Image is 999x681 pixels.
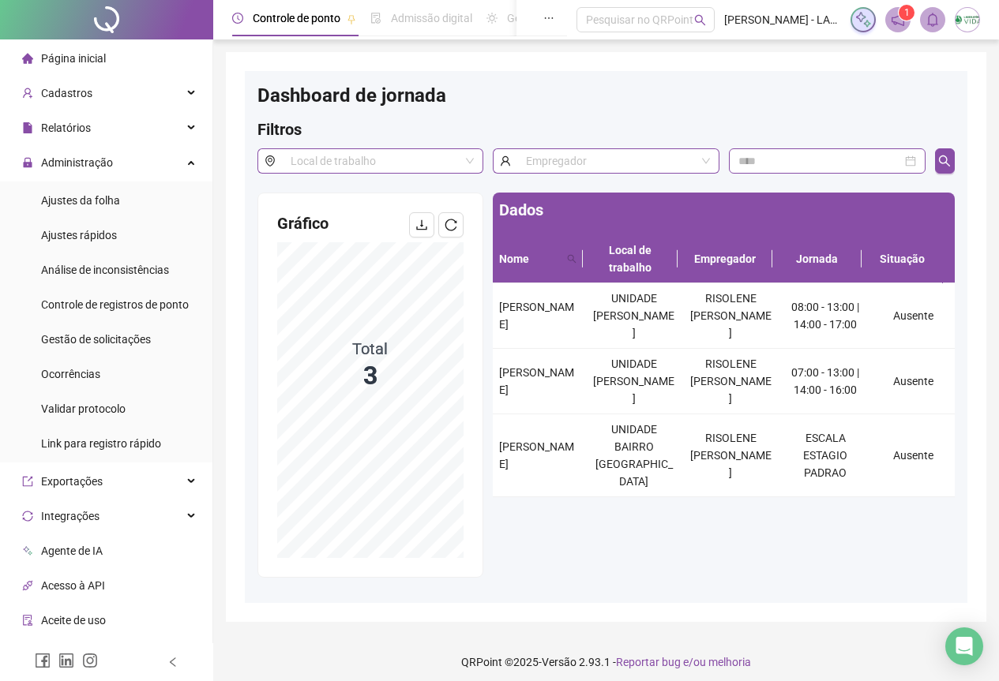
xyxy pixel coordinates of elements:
[445,219,457,231] span: reload
[585,349,682,414] td: UNIDADE [PERSON_NAME]
[41,402,126,415] span: Validar protocolo
[938,155,951,167] span: search
[507,12,587,24] span: Gestão de férias
[862,235,943,283] th: Situação
[493,148,517,174] span: user
[41,52,106,65] span: Página inicial
[779,349,872,414] td: 07:00 - 13:00 | 14:00 - 16:00
[872,414,955,497] td: Ausente
[499,200,543,219] span: Dados
[41,544,103,557] span: Agente de IA
[22,511,33,522] span: sync
[682,349,779,414] td: RISOLENE [PERSON_NAME]
[583,235,678,283] th: Local de trabalho
[682,414,779,497] td: RISOLENE [PERSON_NAME]
[41,510,100,522] span: Integrações
[678,235,772,283] th: Empregador
[58,653,74,668] span: linkedin
[41,579,105,592] span: Acesso à API
[585,283,682,349] td: UNIDADE [PERSON_NAME]
[22,476,33,487] span: export
[772,235,862,283] th: Jornada
[542,656,576,668] span: Versão
[872,283,955,349] td: Ausente
[891,13,905,27] span: notification
[22,53,33,64] span: home
[585,414,682,497] td: UNIDADE BAIRRO [GEOGRAPHIC_DATA]
[543,13,554,24] span: ellipsis
[499,440,574,470] span: [PERSON_NAME]
[724,11,841,28] span: [PERSON_NAME] - LABORATORIO POLICLÍNICA VIDA
[257,120,302,139] span: Filtros
[35,653,51,668] span: facebook
[41,156,113,169] span: Administração
[872,349,955,414] td: Ausente
[904,7,910,18] span: 1
[391,12,472,24] span: Admissão digital
[41,122,91,134] span: Relatórios
[956,8,979,32] img: 3633
[22,88,33,99] span: user-add
[682,283,779,349] td: RISOLENE [PERSON_NAME]
[779,414,872,497] td: ESCALA ESTAGIO PADRAO
[41,194,120,207] span: Ajustes da folha
[486,13,498,24] span: sun
[232,13,243,24] span: clock-circle
[41,333,151,346] span: Gestão de solicitações
[499,301,574,331] span: [PERSON_NAME]
[41,614,106,627] span: Aceite de uso
[564,247,580,271] span: search
[926,13,940,27] span: bell
[22,122,33,133] span: file
[41,475,103,488] span: Exportações
[499,250,561,268] span: Nome
[41,437,161,450] span: Link para registro rápido
[22,157,33,168] span: lock
[82,653,98,668] span: instagram
[370,13,381,24] span: file-done
[277,214,329,233] span: Gráfico
[253,12,340,24] span: Controle de ponto
[22,580,33,591] span: api
[41,368,100,380] span: Ocorrências
[41,229,117,241] span: Ajustes rápidos
[347,14,356,24] span: pushpin
[945,627,983,665] div: Open Intercom Messenger
[499,366,574,396] span: [PERSON_NAME]
[41,264,169,276] span: Análise de inconsistências
[779,283,872,349] td: 08:00 - 13:00 | 14:00 - 17:00
[694,14,706,26] span: search
[854,11,872,28] img: sparkle-icon.fc2bf0ac1784a2077858766a79e2daf3.svg
[257,84,446,107] span: Dashboard de jornada
[41,87,92,99] span: Cadastros
[415,219,428,231] span: download
[567,254,576,264] span: search
[616,656,751,668] span: Reportar bug e/ou melhoria
[899,5,914,21] sup: 1
[22,615,33,626] span: audit
[41,298,189,311] span: Controle de registros de ponto
[167,657,178,668] span: left
[257,148,282,174] span: environment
